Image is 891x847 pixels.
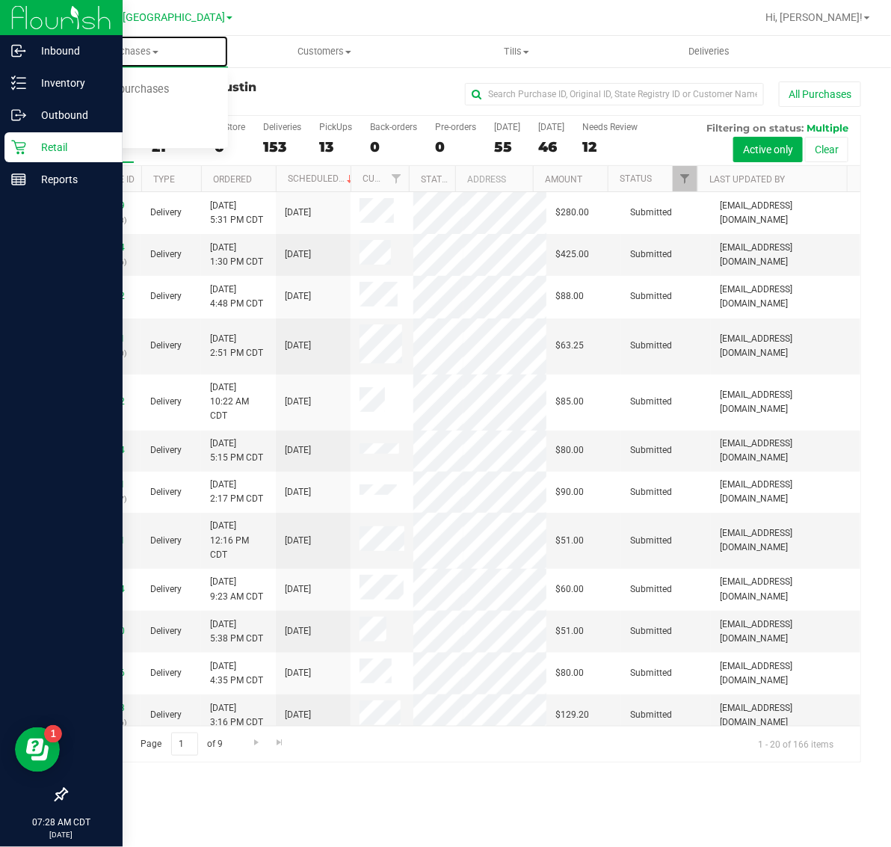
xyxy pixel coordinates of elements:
[153,174,175,185] a: Type
[263,138,301,155] div: 153
[150,485,182,499] span: Delivery
[285,289,311,304] span: [DATE]
[630,289,672,304] span: Submitted
[630,582,672,597] span: Submitted
[269,733,291,753] a: Go to the last page
[26,42,116,60] p: Inbound
[171,733,198,756] input: 1
[555,395,584,409] span: $85.00
[630,395,672,409] span: Submitted
[555,206,589,220] span: $280.00
[746,733,845,755] span: 1 - 20 of 166 items
[128,733,235,756] span: Page of 9
[673,166,697,191] a: Filter
[555,443,584,458] span: $80.00
[11,140,26,155] inline-svg: Retail
[11,108,26,123] inline-svg: Outbound
[720,332,851,360] span: [EMAIL_ADDRESS][DOMAIN_NAME]
[150,395,182,409] span: Delivery
[210,437,263,465] span: [DATE] 5:15 PM CDT
[555,339,584,353] span: $63.25
[150,534,182,548] span: Delivery
[363,173,409,184] a: Customer
[263,122,301,132] div: Deliveries
[150,708,182,722] span: Delivery
[285,443,311,458] span: [DATE]
[720,659,851,688] span: [EMAIL_ADDRESS][DOMAIN_NAME]
[720,478,851,506] span: [EMAIL_ADDRESS][DOMAIN_NAME]
[613,36,805,67] a: Deliveries
[555,582,584,597] span: $60.00
[709,174,785,185] a: Last Updated By
[384,166,409,191] a: Filter
[150,443,182,458] span: Delivery
[245,733,267,753] a: Go to the next page
[555,708,589,722] span: $129.20
[370,122,417,132] div: Back-orders
[630,206,672,220] span: Submitted
[210,478,263,506] span: [DATE] 2:17 PM CDT
[465,83,764,105] input: Search Purchase ID, Original ID, State Registry ID or Customer Name...
[11,172,26,187] inline-svg: Reports
[288,173,356,184] a: Scheduled
[11,43,26,58] inline-svg: Inbound
[630,485,672,499] span: Submitted
[15,727,60,772] iframe: Resource center
[215,138,245,155] div: 0
[11,76,26,90] inline-svg: Inventory
[210,381,267,424] span: [DATE] 10:22 AM CDT
[285,534,311,548] span: [DATE]
[319,122,352,132] div: PickUps
[210,241,263,269] span: [DATE] 1:30 PM CDT
[215,122,245,132] div: In Store
[582,122,638,132] div: Needs Review
[150,624,182,638] span: Delivery
[720,701,851,730] span: [EMAIL_ADDRESS][DOMAIN_NAME]
[285,485,311,499] span: [DATE]
[150,289,182,304] span: Delivery
[733,137,803,162] button: Active only
[285,206,311,220] span: [DATE]
[7,829,116,840] p: [DATE]
[150,247,182,262] span: Delivery
[630,339,672,353] span: Submitted
[582,138,638,155] div: 12
[213,174,252,185] a: Ordered
[630,534,672,548] span: Submitted
[435,122,476,132] div: Pre-orders
[228,36,420,67] a: Customers
[285,339,311,353] span: [DATE]
[545,174,582,185] a: Amount
[630,666,672,680] span: Submitted
[73,11,225,24] span: TX Austin [GEOGRAPHIC_DATA]
[720,283,851,311] span: [EMAIL_ADDRESS][DOMAIN_NAME]
[720,388,851,416] span: [EMAIL_ADDRESS][DOMAIN_NAME]
[555,247,589,262] span: $425.00
[555,289,584,304] span: $88.00
[44,725,62,743] iframe: Resource center unread badge
[668,45,750,58] span: Deliveries
[421,174,499,185] a: State Registry ID
[720,575,851,603] span: [EMAIL_ADDRESS][DOMAIN_NAME]
[555,485,584,499] span: $90.00
[370,138,417,155] div: 0
[150,666,182,680] span: Delivery
[706,122,804,134] span: Filtering on status:
[210,659,263,688] span: [DATE] 4:35 PM CDT
[720,241,851,269] span: [EMAIL_ADDRESS][DOMAIN_NAME]
[779,81,861,107] button: All Purchases
[555,534,584,548] span: $51.00
[210,701,263,730] span: [DATE] 3:16 PM CDT
[150,206,182,220] span: Delivery
[620,173,652,184] a: Status
[422,45,612,58] span: Tills
[630,247,672,262] span: Submitted
[210,199,263,227] span: [DATE] 5:31 PM CDT
[210,617,263,646] span: [DATE] 5:38 PM CDT
[26,138,116,156] p: Retail
[555,624,584,638] span: $51.00
[26,170,116,188] p: Reports
[538,122,564,132] div: [DATE]
[36,45,228,58] span: Purchases
[26,74,116,92] p: Inventory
